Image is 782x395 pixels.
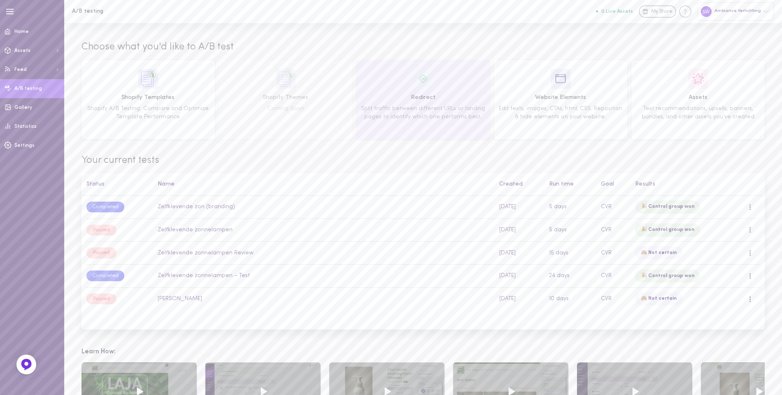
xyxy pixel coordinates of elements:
img: Feedback Button [20,358,33,371]
td: [DATE] [495,264,545,287]
td: CVR [596,219,630,242]
th: Results [631,173,743,196]
h1: A/B testing [72,8,208,14]
h3: Learn How: [81,347,765,357]
span: Redirect [359,93,487,102]
td: CVR [596,264,630,287]
div: 🎉 Control group won [635,270,700,283]
div: Paused [86,247,116,258]
span: Shopify Templates [84,93,212,102]
td: [DATE] [495,196,545,219]
img: icon [551,69,570,89]
span: Your current tests [81,154,765,168]
span: Assets [14,48,30,53]
div: Paused [86,294,116,304]
div: Knowledge center [679,5,691,18]
td: 24 days [545,264,596,287]
td: 15 days [545,242,596,265]
td: Zelfklevende zonnelampen Review [153,242,495,265]
span: Split traffic between different URLs or landing pages to identify which one performs best. [361,106,485,120]
a: 0 Live Assets [596,9,639,14]
span: Home [14,29,29,34]
td: CVR [596,196,630,219]
span: Choose what you'd like to A/B test [81,40,234,54]
span: Shopify Themes [222,93,349,102]
th: Name [153,173,495,196]
span: Shopify A/B Testing: Compare and Optimize Template Performance [87,106,209,120]
div: Completed [86,202,124,212]
td: Zelfklevende zon (branding) [153,196,495,219]
div: 🙈 Not certain [635,292,682,306]
div: Paused [86,225,116,235]
div: Ambiance Verlichting [697,2,774,20]
span: Assets [634,93,762,102]
span: Gallery [14,105,32,110]
td: Zelfklevende zonnelampen [153,219,495,242]
th: Goal [596,173,630,196]
span: My Store [651,8,673,16]
td: 5 days [545,219,596,242]
th: Created [495,173,545,196]
td: 5 days [545,196,596,219]
div: 🙈 Not certain [635,247,682,260]
img: icon [138,69,158,89]
div: 🎉 Control group won [635,200,700,214]
td: Zelfklevende zonnelampen – Test [153,264,495,287]
td: CVR [596,242,630,265]
td: [DATE] [495,219,545,242]
td: [DATE] [495,287,545,310]
td: [PERSON_NAME] [153,287,495,310]
img: icon [413,69,433,89]
td: 10 days [545,287,596,310]
span: Feed [14,67,27,72]
button: 0 Live Assets [596,9,633,14]
span: Website Elements [497,93,624,102]
span: Edit texts, images, CTAs, html, CSS. Reposition & hide elements on your website. [499,106,622,120]
span: Coming Soon [267,106,304,112]
span: Statistics [14,124,37,129]
td: CVR [596,287,630,310]
img: icon [276,69,296,89]
span: Test recommendations, upsells, banners, bundles, and other assets you’ve created [642,106,754,120]
img: icon [688,69,708,89]
div: 🎉 Control group won [635,223,700,237]
th: Run time [545,173,596,196]
div: Completed [86,270,124,281]
span: A/B testing [14,86,42,91]
th: Status [81,173,153,196]
td: [DATE] [495,242,545,265]
span: Settings [14,143,35,148]
a: My Store [639,5,676,18]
